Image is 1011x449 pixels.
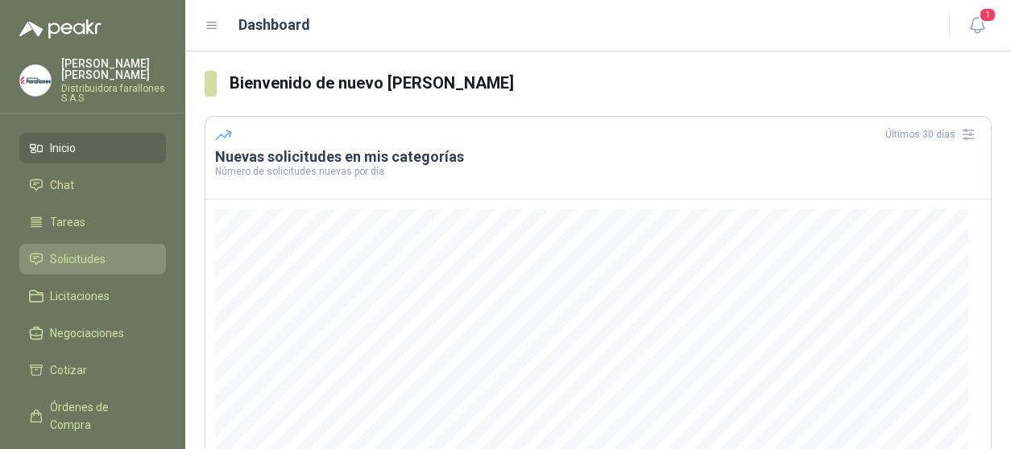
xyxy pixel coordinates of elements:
a: Negociaciones [19,318,166,348]
span: Órdenes de Compra [50,398,151,434]
span: Inicio [50,139,76,157]
span: 1 [979,7,996,23]
span: Solicitudes [50,250,106,268]
button: 1 [963,11,992,40]
h3: Nuevas solicitudes en mis categorías [215,147,981,167]
p: Número de solicitudes nuevas por día [215,167,981,176]
span: Tareas [50,213,85,231]
h3: Bienvenido de nuevo [PERSON_NAME] [230,71,992,96]
h1: Dashboard [238,14,310,36]
div: Últimos 30 días [885,122,981,147]
p: Distribuidora farallones S.A.S [61,84,166,103]
p: [PERSON_NAME] [PERSON_NAME] [61,58,166,80]
a: Inicio [19,133,166,163]
a: Cotizar [19,355,166,385]
a: Solicitudes [19,244,166,274]
span: Licitaciones [50,287,110,305]
span: Negociaciones [50,324,124,342]
img: Logo peakr [19,19,102,39]
a: Chat [19,170,166,200]
a: Órdenes de Compra [19,392,166,440]
span: Chat [50,176,74,194]
span: Cotizar [50,361,87,379]
a: Licitaciones [19,281,166,311]
a: Tareas [19,207,166,237]
img: Company Logo [20,65,51,96]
